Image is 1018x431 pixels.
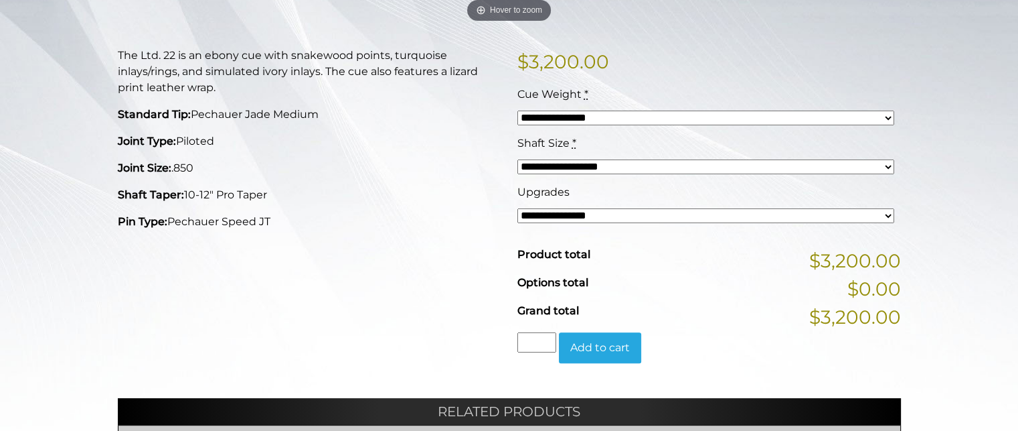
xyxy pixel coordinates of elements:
span: Cue Weight [517,88,582,101]
span: Options total [517,276,588,289]
p: .850 [118,160,501,176]
span: Upgrades [517,186,570,198]
strong: Shaft Taper: [118,188,184,201]
input: Product quantity [517,332,556,353]
span: $ [517,50,529,73]
button: Add to cart [559,332,641,363]
bdi: 3,200.00 [517,50,609,73]
span: Product total [517,248,590,261]
p: 10-12″ Pro Taper [118,187,501,203]
h2: Related products [118,398,901,425]
p: The Ltd. 22 is an ebony cue with snakewood points, turquoise inlays/rings, and simulated ivory in... [118,48,501,96]
span: Grand total [517,304,579,317]
abbr: required [572,137,576,149]
span: $3,200.00 [809,247,901,275]
span: Shaft Size [517,137,570,149]
p: Pechauer Jade Medium [118,107,501,123]
p: Pechauer Speed JT [118,214,501,230]
p: Piloted [118,133,501,149]
abbr: required [584,88,588,101]
strong: Pin Type: [118,215,167,228]
span: $3,200.00 [809,303,901,331]
strong: Joint Type: [118,135,176,147]
strong: Standard Tip: [118,108,191,121]
strong: Joint Size: [118,162,171,174]
span: $0.00 [847,275,901,303]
